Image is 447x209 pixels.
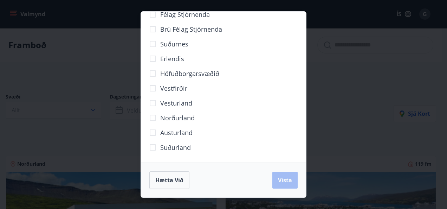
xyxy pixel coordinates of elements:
span: Vesturland [160,99,192,108]
button: Hætta við [149,171,189,189]
span: Höfuðborgarsvæðið [160,69,219,78]
span: Brú félag stjórnenda [160,25,222,34]
span: Vestfirðir [160,84,187,93]
span: Hætta við [155,176,183,184]
span: Suðurnes [160,39,188,49]
span: Suðurland [160,143,191,152]
span: Félag stjórnenda [160,10,210,19]
span: Austurland [160,128,193,137]
span: Erlendis [160,54,184,63]
span: Norðurland [160,113,195,122]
